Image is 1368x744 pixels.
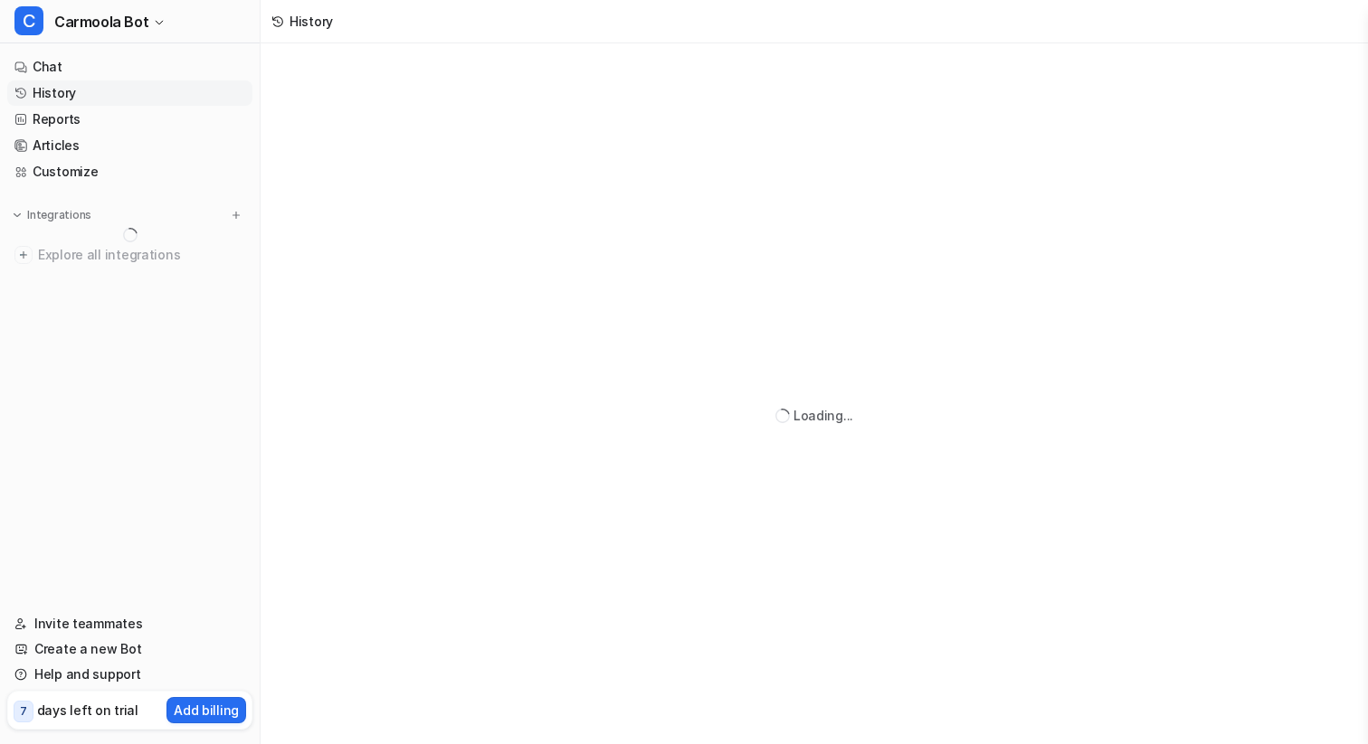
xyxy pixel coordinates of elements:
[11,209,24,221] img: expand menu
[166,697,246,723] button: Add billing
[37,701,138,720] p: days left on trial
[230,209,242,221] img: menu_add.svg
[20,703,27,720] p: 7
[174,701,239,720] p: Add billing
[7,206,97,224] button: Integrations
[290,12,333,31] div: History
[54,9,148,34] span: Carmoola Bot
[7,80,252,106] a: History
[7,242,252,268] a: Explore all integrations
[14,246,33,264] img: explore all integrations
[7,133,252,158] a: Articles
[27,208,91,222] p: Integrations
[7,54,252,80] a: Chat
[7,662,252,687] a: Help and support
[793,406,853,425] div: Loading...
[14,6,43,35] span: C
[7,636,252,662] a: Create a new Bot
[7,107,252,132] a: Reports
[38,240,245,269] span: Explore all integrations
[7,159,252,184] a: Customize
[7,611,252,636] a: Invite teammates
